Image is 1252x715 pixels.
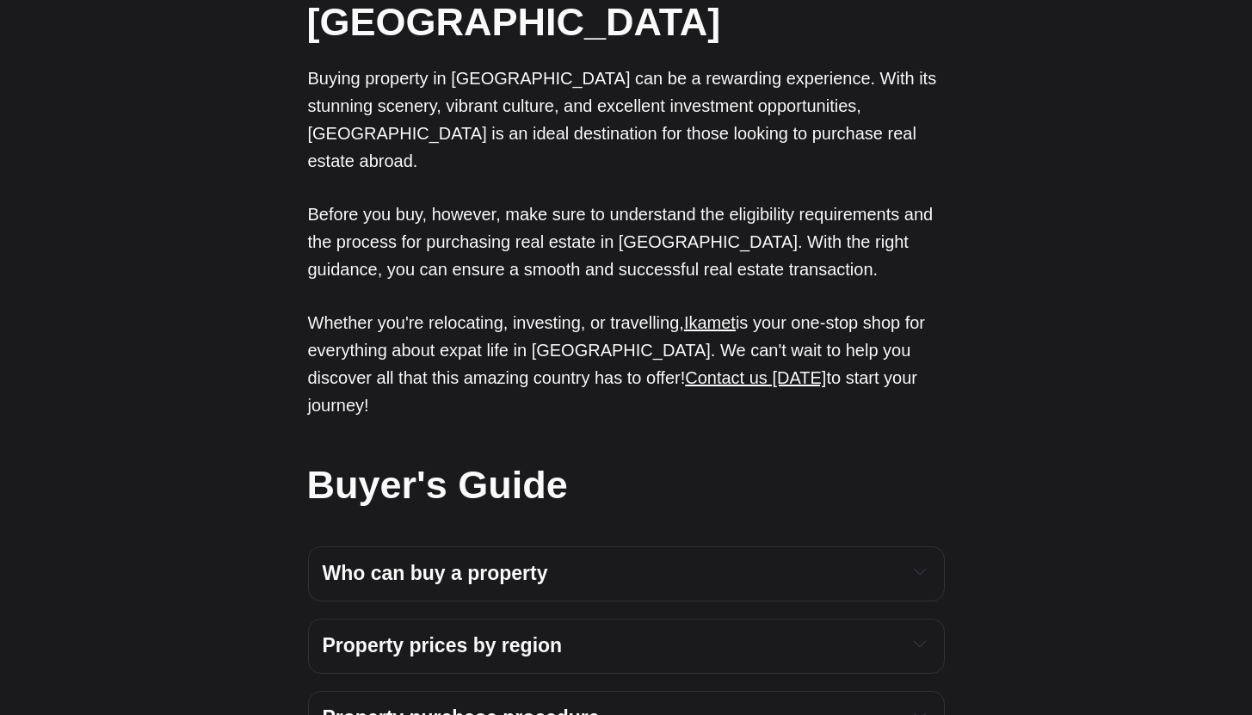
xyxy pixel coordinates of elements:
strong: Property prices by region [323,634,563,656]
p: Before you buy, however, make sure to understand the eligibility requirements and the process for... [308,200,945,283]
button: Expand toggle to read content [910,633,930,654]
button: Expand toggle to read content [910,561,930,582]
a: Ikamet [684,313,736,332]
a: Contact us [DATE] [685,368,826,387]
strong: Who can buy a property [323,562,548,584]
h2: Buyer's Guide [307,458,944,512]
p: Buying property in [GEOGRAPHIC_DATA] can be a rewarding experience. With its stunning scenery, vi... [308,65,945,175]
p: Whether you're relocating, investing, or travelling, is your one-stop shop for everything about e... [308,309,945,419]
